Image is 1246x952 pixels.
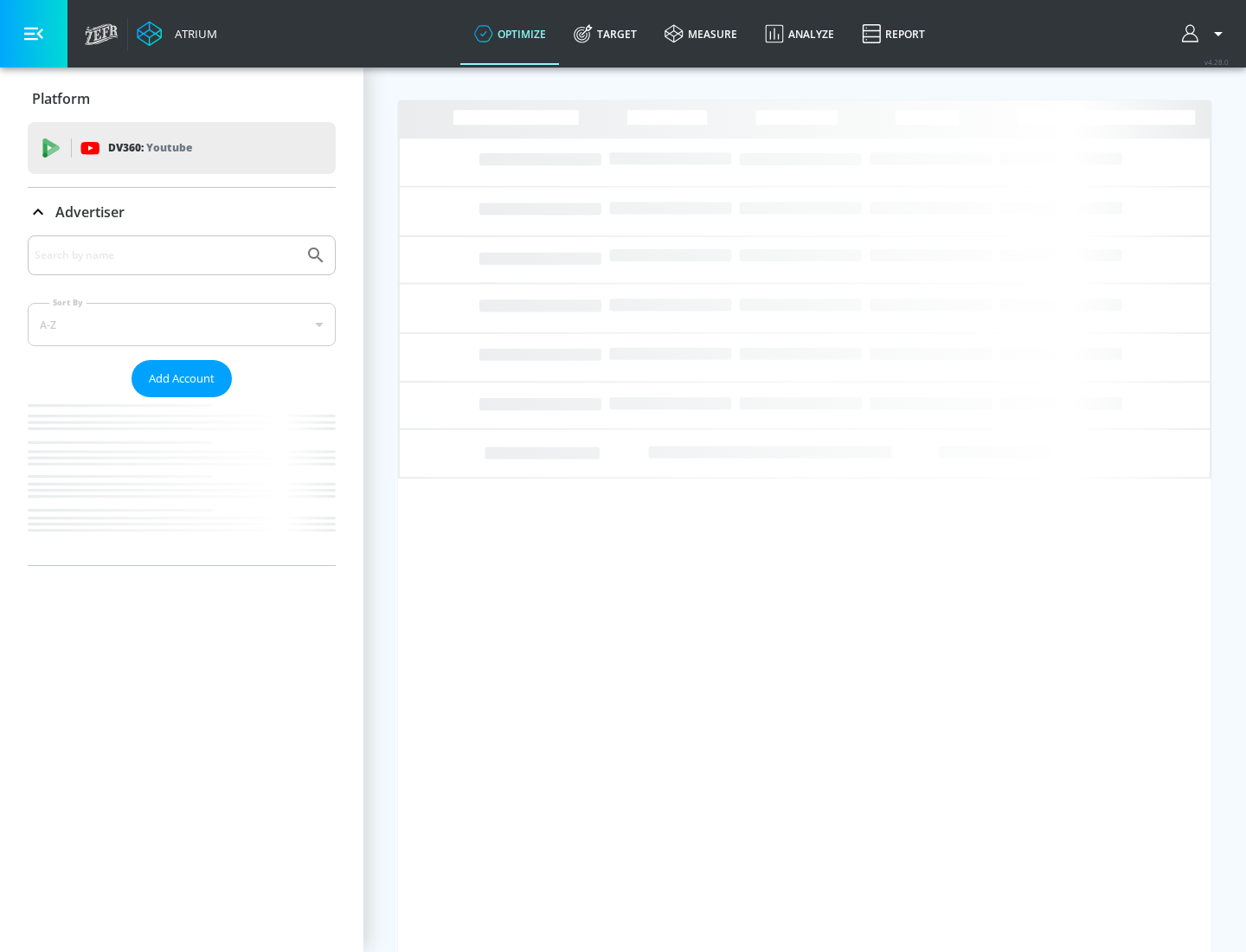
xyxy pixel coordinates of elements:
a: Analyze [751,3,848,65]
div: A-Z [28,303,336,346]
div: Advertiser [28,188,336,236]
p: Youtube [146,138,192,157]
a: optimize [460,3,560,65]
label: Sort By [49,297,87,308]
p: Platform [32,89,90,108]
a: Report [848,3,939,65]
a: Atrium [137,21,217,47]
a: Target [560,3,651,65]
span: v 4.28.0 [1204,57,1229,67]
div: Platform [28,74,336,123]
p: Advertiser [55,203,125,222]
a: measure [651,3,751,65]
input: Search by name [35,244,297,267]
button: Add Account [132,360,232,397]
nav: list of Advertiser [28,397,336,565]
div: Atrium [168,26,217,42]
span: Add Account [149,369,215,389]
div: DV360: Youtube [28,122,336,174]
p: DV360: [108,138,192,158]
div: Advertiser [28,235,336,565]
